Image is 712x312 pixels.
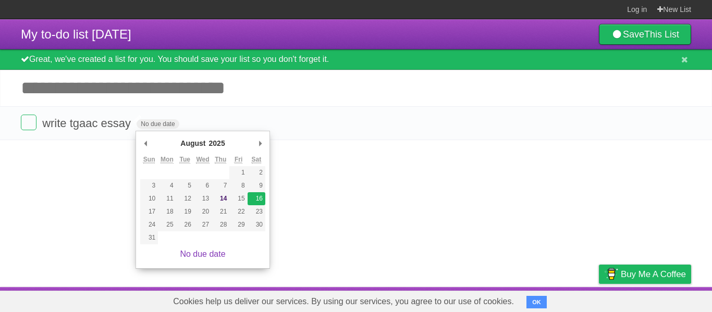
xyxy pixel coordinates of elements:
button: 24 [140,218,158,231]
button: 21 [212,205,229,218]
abbr: Tuesday [179,156,190,164]
button: 11 [158,192,176,205]
span: No due date [137,119,179,129]
a: No due date [180,249,225,258]
b: This List [644,29,679,40]
button: 26 [176,218,194,231]
button: 8 [229,179,247,192]
abbr: Thursday [215,156,226,164]
span: Buy me a coffee [621,265,686,283]
span: Cookies help us deliver our services. By using our services, you agree to our use of cookies. [163,291,524,312]
div: August [179,135,207,151]
button: 6 [194,179,212,192]
button: 23 [248,205,265,218]
a: SaveThis List [599,24,691,45]
button: 30 [248,218,265,231]
div: 2025 [207,135,227,151]
button: 29 [229,218,247,231]
button: 13 [194,192,212,205]
button: 20 [194,205,212,218]
abbr: Monday [161,156,174,164]
button: 3 [140,179,158,192]
button: 18 [158,205,176,218]
abbr: Wednesday [196,156,209,164]
button: 14 [212,192,229,205]
abbr: Sunday [143,156,155,164]
a: Buy me a coffee [599,265,691,284]
span: write tgaac essay [42,117,133,130]
button: 5 [176,179,194,192]
button: OK [526,296,547,308]
button: 27 [194,218,212,231]
abbr: Saturday [252,156,262,164]
button: 25 [158,218,176,231]
button: 10 [140,192,158,205]
a: Terms [550,290,573,309]
button: 12 [176,192,194,205]
button: 28 [212,218,229,231]
button: 1 [229,166,247,179]
button: 17 [140,205,158,218]
button: 22 [229,205,247,218]
button: 2 [248,166,265,179]
button: 31 [140,231,158,244]
button: 7 [212,179,229,192]
label: Done [21,115,36,130]
button: 16 [248,192,265,205]
button: 4 [158,179,176,192]
span: My to-do list [DATE] [21,27,131,41]
a: Developers [495,290,537,309]
abbr: Friday [235,156,242,164]
a: About [460,290,482,309]
button: 9 [248,179,265,192]
button: 19 [176,205,194,218]
button: Next Month [255,135,265,151]
img: Buy me a coffee [604,265,618,283]
a: Privacy [585,290,612,309]
a: Suggest a feature [625,290,691,309]
button: 15 [229,192,247,205]
button: Previous Month [140,135,151,151]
